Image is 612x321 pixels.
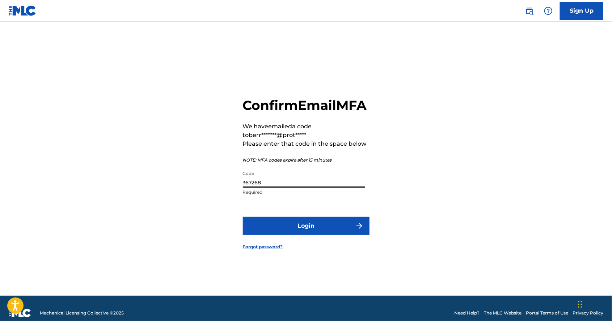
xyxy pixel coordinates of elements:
[560,2,603,20] a: Sign Up
[526,310,568,316] a: Portal Terms of Use
[522,4,537,18] a: Public Search
[243,189,365,196] p: Required
[355,222,364,230] img: f7272a7cc735f4ea7f67.svg
[573,310,603,316] a: Privacy Policy
[243,157,370,163] p: NOTE: MFA codes expire after 15 minutes
[544,7,553,15] img: help
[454,310,480,316] a: Need Help?
[40,310,124,316] span: Mechanical Licensing Collective © 2025
[541,4,556,18] div: Help
[525,7,534,15] img: search
[243,97,370,114] h2: Confirm Email MFA
[243,217,370,235] button: Login
[9,309,31,317] img: logo
[243,140,370,148] p: Please enter that code in the space below
[578,294,582,315] div: Drag
[9,5,37,16] img: MLC Logo
[243,244,283,250] a: Forgot password?
[484,310,522,316] a: The MLC Website
[576,286,612,321] iframe: Chat Widget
